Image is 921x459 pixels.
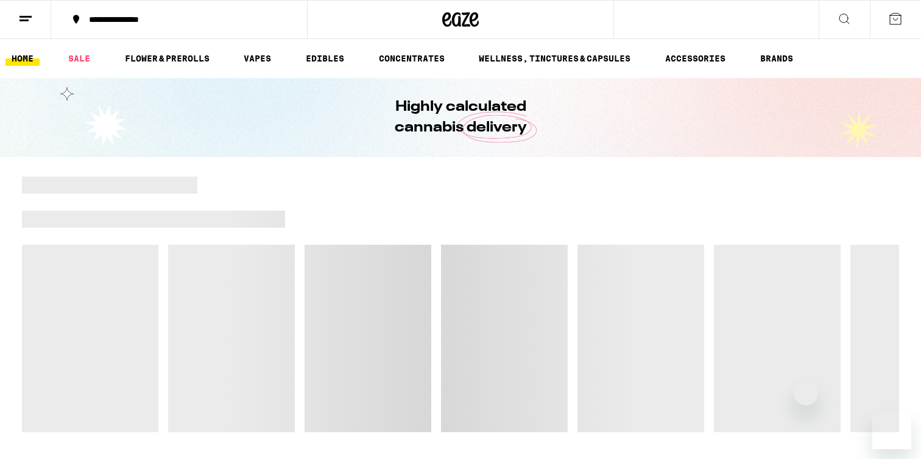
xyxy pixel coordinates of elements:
iframe: Close message [794,381,818,405]
a: CONCENTRATES [373,51,451,66]
a: FLOWER & PREROLLS [119,51,216,66]
a: HOME [5,51,40,66]
iframe: Button to launch messaging window [872,410,911,449]
a: VAPES [238,51,277,66]
h1: Highly calculated cannabis delivery [360,97,561,138]
a: WELLNESS, TINCTURES & CAPSULES [473,51,637,66]
a: SALE [62,51,96,66]
a: ACCESSORIES [659,51,732,66]
a: EDIBLES [300,51,350,66]
a: BRANDS [754,51,799,66]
